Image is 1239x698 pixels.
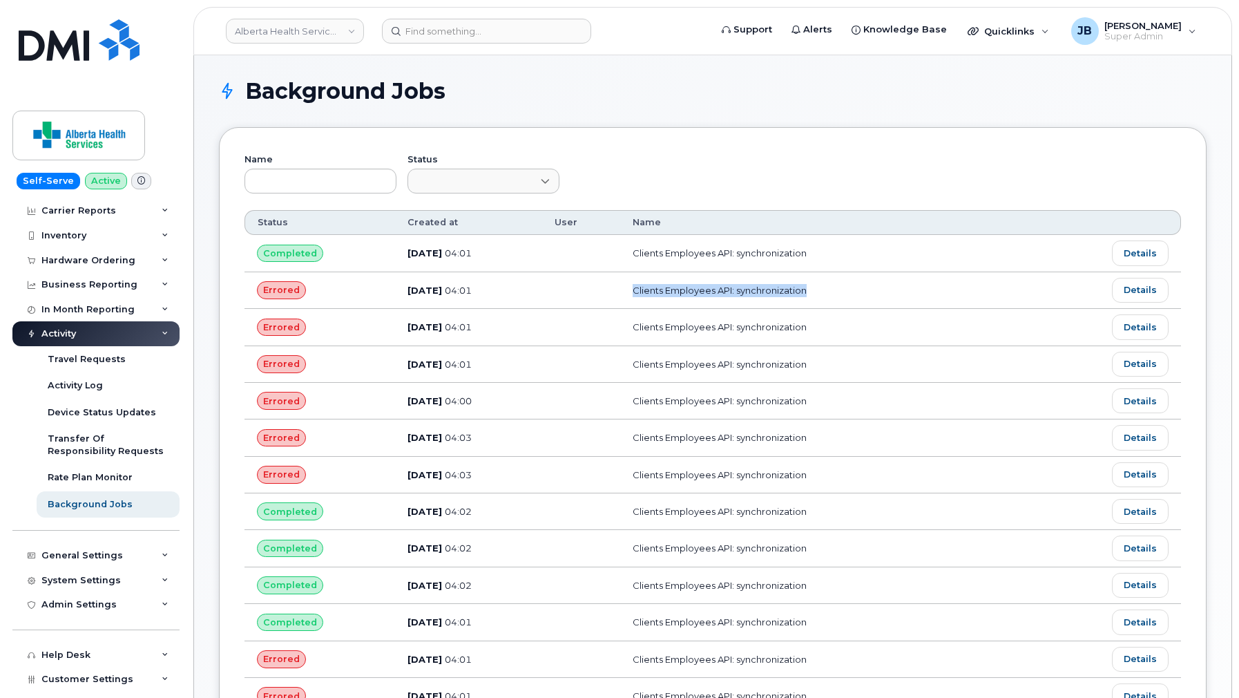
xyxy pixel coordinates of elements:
a: Details [1112,536,1169,560]
span: [DATE] [407,616,442,628]
span: [DATE] [407,247,442,258]
a: Details [1112,647,1169,672]
td: Clients Employees API: synchronization [620,530,1046,567]
span: Completed [263,247,317,260]
span: Errored [263,321,300,334]
span: 04:01 [445,359,472,370]
span: Completed [263,616,317,629]
span: Errored [263,357,300,370]
span: Completed [263,578,317,592]
a: Details [1112,388,1169,413]
a: Details [1112,240,1169,265]
span: Errored [263,395,300,408]
td: Clients Employees API: synchronization [620,419,1046,456]
span: 04:01 [445,321,472,332]
a: Details [1112,314,1169,339]
span: [DATE] [407,285,442,296]
span: 04:01 [445,285,472,296]
span: [DATE] [407,543,442,554]
span: 04:03 [445,469,472,480]
span: Background Jobs [245,81,445,102]
span: User [555,216,577,229]
span: 04:02 [445,543,472,554]
span: 04:01 [445,654,472,665]
span: Created at [407,216,458,229]
a: Details [1112,278,1169,303]
span: 04:01 [445,247,472,258]
span: Status [258,216,288,229]
td: Clients Employees API: synchronization [620,235,1046,272]
span: [DATE] [407,506,442,517]
span: Errored [263,652,300,666]
span: [DATE] [407,321,442,332]
td: Clients Employees API: synchronization [620,641,1046,678]
a: Details [1112,462,1169,487]
label: Name [244,155,396,164]
label: Status [407,155,559,164]
span: 04:03 [445,432,472,443]
a: Details [1112,499,1169,524]
span: [DATE] [407,395,442,406]
td: Clients Employees API: synchronization [620,567,1046,604]
td: Clients Employees API: synchronization [620,457,1046,493]
span: 04:01 [445,616,472,628]
span: Errored [263,283,300,296]
span: Errored [263,468,300,481]
span: [DATE] [407,469,442,480]
span: 04:02 [445,506,472,517]
a: Details [1112,352,1169,377]
span: Completed [263,542,317,555]
span: Completed [263,505,317,518]
span: Name [633,216,661,229]
span: [DATE] [407,654,442,665]
td: Clients Employees API: synchronization [620,346,1046,383]
td: Clients Employees API: synchronization [620,493,1046,530]
td: Clients Employees API: synchronization [620,604,1046,641]
a: Details [1112,573,1169,598]
span: 04:02 [445,580,472,591]
a: Details [1112,610,1169,634]
a: Details [1112,425,1169,450]
td: Clients Employees API: synchronization [620,272,1046,309]
span: [DATE] [407,432,442,443]
span: [DATE] [407,580,442,591]
span: Errored [263,431,300,444]
td: Clients Employees API: synchronization [620,309,1046,346]
span: 04:00 [445,395,472,406]
span: [DATE] [407,359,442,370]
td: Clients Employees API: synchronization [620,383,1046,419]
